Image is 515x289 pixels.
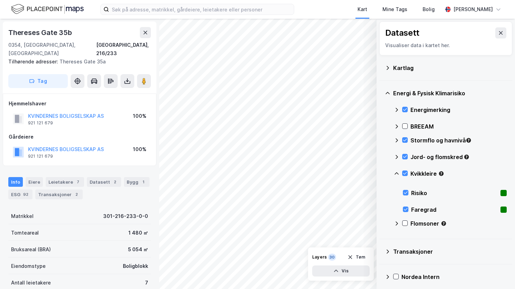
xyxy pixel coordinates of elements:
div: 7 [145,279,148,287]
div: 5 054 ㎡ [128,245,148,254]
div: Mine Tags [382,5,407,14]
div: Leietakere [46,177,84,187]
div: ESG [8,190,33,199]
div: Antall leietakere [11,279,51,287]
div: Matrikkel [11,212,34,220]
div: Thereses Gate 35b [8,27,73,38]
div: Nordea Intern [401,273,507,281]
div: Tomteareal [11,229,39,237]
div: Thereses Gate 35a [8,58,145,66]
div: Energimerking [410,106,507,114]
div: Kvikkleire [410,169,507,178]
input: Søk på adresse, matrikkel, gårdeiere, leietakere eller personer [109,4,294,15]
div: Layers [312,254,327,260]
div: Datasett [385,27,419,38]
span: Tilhørende adresser: [8,59,60,64]
div: 0354, [GEOGRAPHIC_DATA], [GEOGRAPHIC_DATA] [8,41,96,58]
div: Stormflo og havnivå [410,136,507,144]
div: 921 121 679 [28,120,53,126]
div: Boligblokk [123,262,148,270]
div: Transaksjoner [393,247,507,256]
div: Bygg [124,177,150,187]
div: 2 [73,191,80,198]
div: 100% [133,145,146,154]
div: Tooltip anchor [463,154,470,160]
div: Transaksjoner [35,190,83,199]
div: Tooltip anchor [466,137,472,143]
div: Bolig [423,5,435,14]
img: logo.f888ab2527a4732fd821a326f86c7f29.svg [11,3,84,15]
div: 301-216-233-0-0 [103,212,148,220]
div: Gårdeiere [9,133,151,141]
div: BREEAM [410,122,507,131]
div: [PERSON_NAME] [453,5,493,14]
div: Energi & Fysisk Klimarisiko [393,89,507,97]
div: Visualiser data i kartet her. [385,41,506,50]
div: Bruksareal (BRA) [11,245,51,254]
div: 2 [111,178,118,185]
div: 921 121 679 [28,154,53,159]
div: 92 [22,191,30,198]
div: Tooltip anchor [441,220,447,227]
div: Faregrad [411,205,498,214]
div: Kartlag [393,64,507,72]
div: Info [8,177,23,187]
div: 1 480 ㎡ [128,229,148,237]
iframe: Chat Widget [480,256,515,289]
div: 30 [328,254,336,261]
div: Kart [358,5,367,14]
div: Flomsoner [410,219,507,228]
div: 7 [74,178,81,185]
div: 1 [140,178,147,185]
div: [GEOGRAPHIC_DATA], 216/233 [96,41,151,58]
div: Eiendomstype [11,262,46,270]
div: 100% [133,112,146,120]
button: Tag [8,74,68,88]
div: Tooltip anchor [438,170,444,177]
button: Tøm [343,252,370,263]
button: Vis [312,265,370,277]
div: Risiko [411,189,498,197]
div: Datasett [87,177,121,187]
div: Eiere [26,177,43,187]
div: Hjemmelshaver [9,99,151,108]
div: Jord- og flomskred [410,153,507,161]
